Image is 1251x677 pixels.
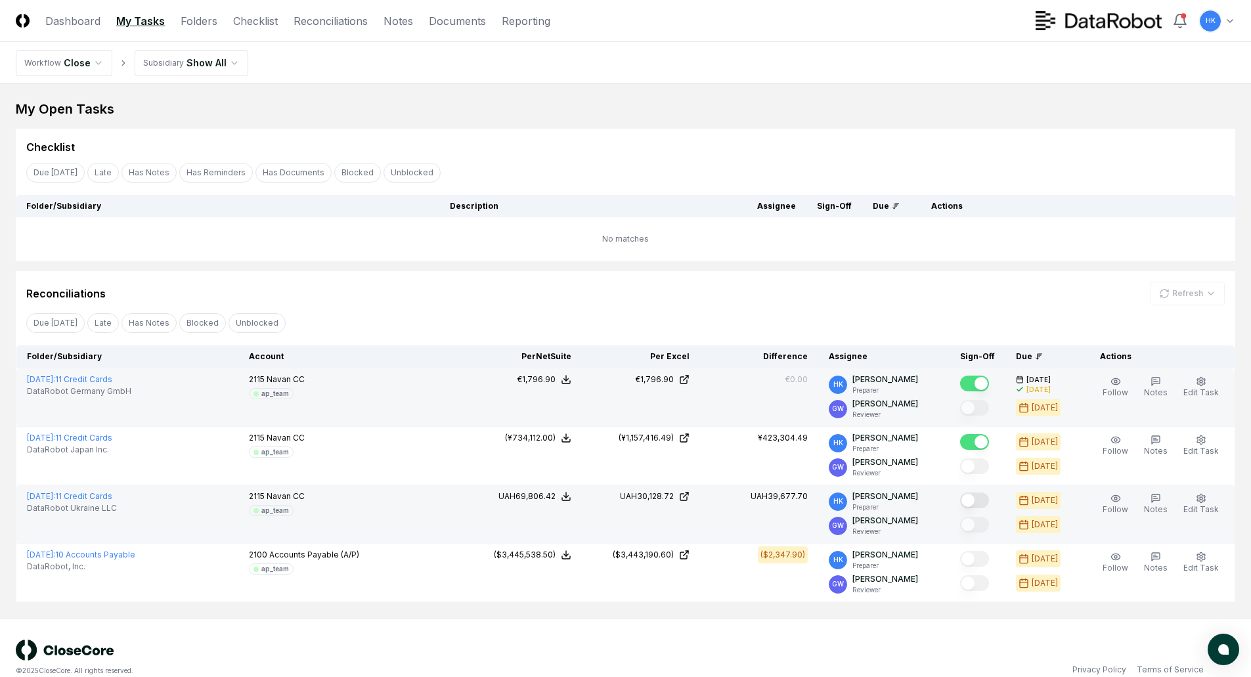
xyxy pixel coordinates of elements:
button: Follow [1100,432,1131,460]
div: Subsidiary [143,57,184,69]
span: GW [832,579,844,589]
span: HK [833,555,843,565]
span: [DATE] : [27,374,55,384]
a: (¥1,157,416.49) [592,432,690,444]
button: Has Reminders [179,163,253,183]
span: 2115 [249,491,265,501]
button: €1,796.90 [517,374,571,385]
div: [DATE] [1032,553,1058,565]
button: Blocked [179,313,226,333]
p: Reviewer [852,410,918,420]
img: logo [16,640,114,661]
span: Follow [1103,504,1128,514]
span: GW [832,462,844,472]
button: Edit Task [1181,432,1221,460]
button: Mark complete [960,492,989,508]
a: €1,796.90 [592,374,690,385]
span: Notes [1144,563,1168,573]
a: Folders [181,13,217,29]
div: ($2,347.90) [760,549,805,561]
span: Follow [1103,446,1128,456]
a: Dashboard [45,13,100,29]
div: [DATE] [1026,385,1051,395]
button: Follow [1100,491,1131,518]
span: DataRobot Germany GmbH [27,385,131,397]
span: [DATE] : [27,433,55,443]
a: Reporting [502,13,550,29]
span: Follow [1103,563,1128,573]
span: [DATE] [1026,375,1051,385]
div: Due [873,200,900,212]
div: [DATE] [1032,402,1058,414]
p: Preparer [852,502,918,512]
span: HK [1206,16,1216,26]
p: [PERSON_NAME] [852,432,918,444]
span: Navan CC [267,491,305,501]
div: [DATE] [1032,494,1058,506]
p: [PERSON_NAME] [852,398,918,410]
th: Assignee [747,195,806,217]
div: €1,796.90 [636,374,674,385]
span: HK [833,438,843,448]
span: HK [833,380,843,389]
div: (¥734,112.00) [505,432,556,444]
th: Assignee [818,345,950,368]
button: Follow [1100,374,1131,401]
button: Follow [1100,549,1131,577]
div: Actions [1089,351,1225,362]
div: Actions [921,200,1225,212]
a: [DATE]:11 Credit Cards [27,374,112,384]
td: No matches [16,217,1235,261]
th: Sign-Off [950,345,1005,368]
button: Has Notes [121,163,177,183]
button: Edit Task [1181,374,1221,401]
img: DataRobot logo [1036,11,1162,30]
button: Mark complete [960,551,989,567]
div: €0.00 [785,374,808,385]
a: Reconciliations [294,13,368,29]
div: Checklist [26,139,75,155]
p: Reviewer [852,468,918,478]
span: DataRobot Ukraine LLC [27,502,117,514]
span: Notes [1144,504,1168,514]
nav: breadcrumb [16,50,248,76]
p: Reviewer [852,585,918,595]
span: Follow [1103,387,1128,397]
div: UAH39,677.70 [751,491,808,502]
button: Mark complete [960,458,989,474]
button: Notes [1141,491,1170,518]
span: Navan CC [267,374,305,384]
div: ap_team [261,506,289,515]
th: Per NetSuite [464,345,582,368]
a: [DATE]:11 Credit Cards [27,491,112,501]
button: Mark complete [960,434,989,450]
button: Blocked [334,163,381,183]
th: Folder/Subsidiary [16,195,439,217]
p: [PERSON_NAME] [852,374,918,385]
button: Due Today [26,313,85,333]
span: Edit Task [1183,446,1219,456]
th: Per Excel [582,345,700,368]
a: Checklist [233,13,278,29]
button: ($3,445,538.50) [494,549,571,561]
button: atlas-launcher [1208,634,1239,665]
p: [PERSON_NAME] [852,515,918,527]
span: Edit Task [1183,387,1219,397]
div: Reconciliations [26,286,106,301]
a: [DATE]:11 Credit Cards [27,433,112,443]
button: Notes [1141,549,1170,577]
span: DataRobot Japan Inc. [27,444,109,456]
button: Notes [1141,432,1170,460]
div: (¥1,157,416.49) [619,432,674,444]
th: Folder/Subsidiary [16,345,239,368]
span: Edit Task [1183,504,1219,514]
div: ($3,445,538.50) [494,549,556,561]
span: HK [833,496,843,506]
p: [PERSON_NAME] [852,573,918,585]
div: ($3,443,190.60) [613,549,674,561]
span: GW [832,404,844,414]
p: Preparer [852,385,918,395]
button: Edit Task [1181,491,1221,518]
p: Preparer [852,444,918,454]
th: Difference [700,345,818,368]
